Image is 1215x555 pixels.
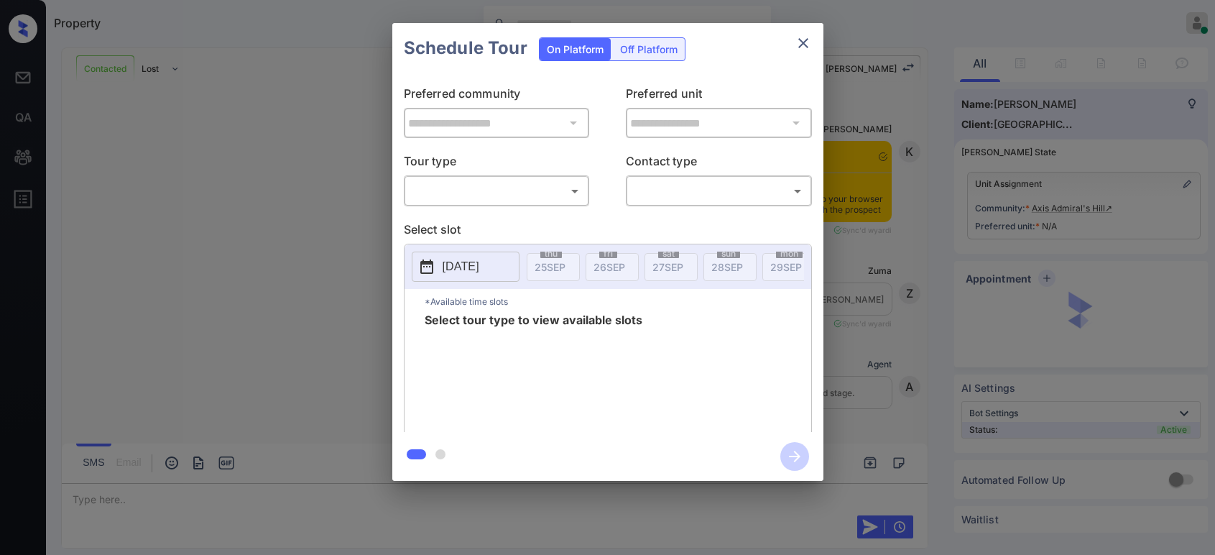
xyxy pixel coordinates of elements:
button: [DATE] [412,252,519,282]
h2: Schedule Tour [392,23,539,73]
div: Off Platform [613,38,685,60]
p: Contact type [626,152,812,175]
p: Select slot [404,221,812,244]
p: [DATE] [443,258,479,275]
p: Tour type [404,152,590,175]
div: On Platform [540,38,611,60]
p: Preferred unit [626,85,812,108]
p: *Available time slots [425,289,811,314]
button: close [789,29,818,58]
p: Preferred community [404,85,590,108]
span: Select tour type to view available slots [425,314,642,429]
